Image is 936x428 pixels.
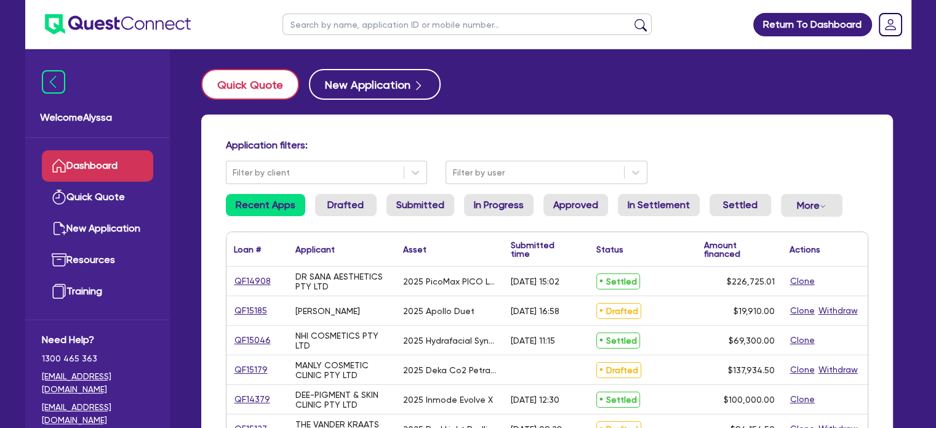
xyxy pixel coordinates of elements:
div: 2025 Apollo Duet [403,306,474,316]
a: QF15185 [234,304,268,318]
div: [PERSON_NAME] [295,306,360,316]
div: [DATE] 11:15 [511,336,555,345]
a: QF14908 [234,274,271,288]
a: QF15046 [234,333,271,347]
img: resources [52,252,66,267]
span: $100,000.00 [724,395,775,405]
img: quick-quote [52,190,66,204]
button: Clone [790,304,815,318]
span: Drafted [596,303,641,319]
div: Submitted time [511,241,570,258]
a: Quick Quote [42,182,153,213]
a: In Progress [464,194,534,216]
span: Settled [596,273,640,289]
a: QF15179 [234,363,268,377]
div: Amount financed [704,241,775,258]
a: [EMAIL_ADDRESS][DOMAIN_NAME] [42,370,153,396]
span: Need Help? [42,333,153,347]
a: Submitted [386,194,454,216]
button: Clone [790,392,815,406]
div: DEE-PIGMENT & SKIN CLINIC PTY LTD [295,390,388,410]
span: $137,934.50 [728,365,775,375]
div: 2025 Hydrafacial Syndeo [403,336,496,345]
span: Drafted [596,362,641,378]
div: Applicant [295,245,335,254]
div: DR SANA AESTHETICS PTY LTD [295,272,388,291]
div: 2025 Deka Co2 Petra Pro + Plume [403,365,496,375]
a: Dropdown toggle [874,9,906,41]
div: Actions [790,245,820,254]
button: Withdraw [818,304,858,318]
img: icon-menu-close [42,70,65,94]
img: new-application [52,221,66,236]
a: Recent Apps [226,194,305,216]
button: Withdraw [818,363,858,377]
span: Settled [596,392,640,408]
a: [EMAIL_ADDRESS][DOMAIN_NAME] [42,401,153,427]
span: $226,725.01 [727,277,775,286]
div: Status [596,245,623,254]
div: 2025 PicoMax PICO Laser [403,277,496,286]
div: [DATE] 15:02 [511,277,559,286]
a: Settled [710,194,771,216]
span: $69,300.00 [729,336,775,345]
div: NHI COSMETICS PTY LTD [295,331,388,350]
button: Clone [790,333,815,347]
span: $19,910.00 [734,306,775,316]
button: Quick Quote [201,69,299,100]
span: Settled [596,333,640,349]
a: Return To Dashboard [753,13,872,36]
div: Loan # [234,245,261,254]
div: [DATE] 12:30 [511,395,559,405]
a: Training [42,276,153,307]
div: Asset [403,245,426,254]
a: Resources [42,244,153,276]
a: New Application [42,213,153,244]
span: Welcome Alyssa [40,110,155,125]
a: QF14379 [234,392,271,406]
button: Clone [790,274,815,288]
div: MANLY COSMETIC CLINIC PTY LTD [295,360,388,380]
input: Search by name, application ID or mobile number... [282,14,652,35]
a: Dashboard [42,150,153,182]
img: training [52,284,66,299]
button: New Application [309,69,441,100]
span: 1300 465 363 [42,352,153,365]
div: 2025 Inmode Evolve X [403,395,493,405]
a: Quick Quote [201,69,309,100]
div: [DATE] 16:58 [511,306,559,316]
a: Drafted [315,194,377,216]
h4: Application filters: [226,139,868,151]
img: quest-connect-logo-blue [45,14,191,34]
a: Approved [543,194,608,216]
button: Dropdown toggle [781,194,842,217]
button: Clone [790,363,815,377]
a: In Settlement [618,194,700,216]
